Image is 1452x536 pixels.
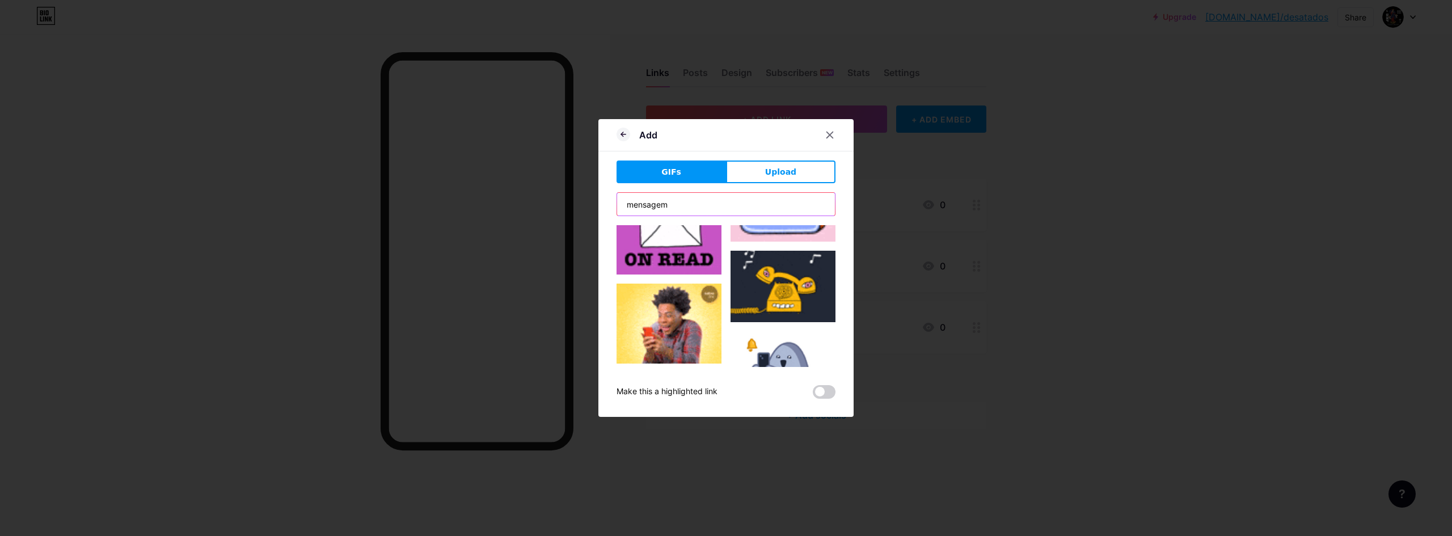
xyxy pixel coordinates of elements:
span: GIFs [661,166,681,178]
img: Gihpy [731,331,835,436]
img: Gihpy [617,284,721,364]
span: Upload [765,166,796,178]
div: Add [639,128,657,142]
div: Make this a highlighted link [617,385,717,399]
img: Gihpy [731,251,835,322]
input: Search [617,193,835,216]
button: Upload [726,161,835,183]
button: GIFs [617,161,726,183]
